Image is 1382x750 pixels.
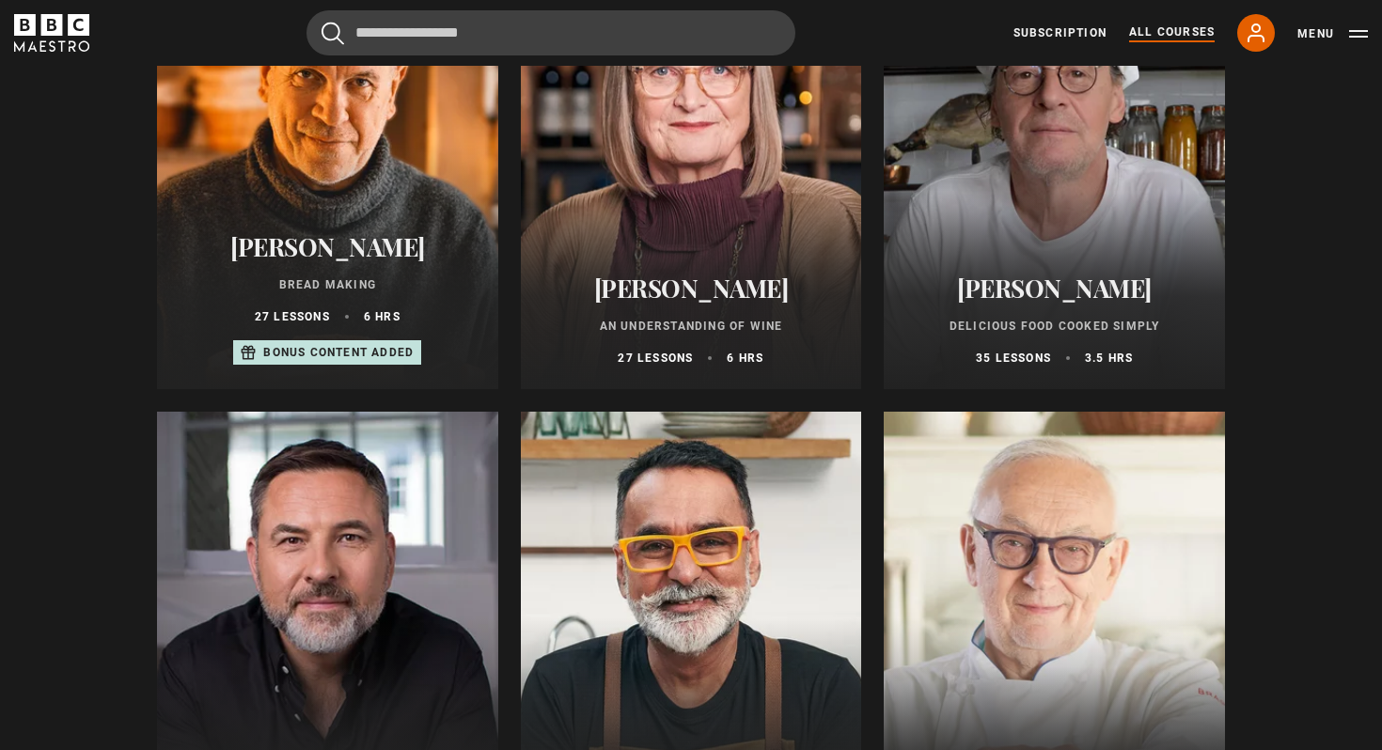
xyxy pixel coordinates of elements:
[263,344,414,361] p: Bonus content added
[906,273,1202,303] h2: [PERSON_NAME]
[322,22,344,45] button: Submit the search query
[1129,23,1215,42] a: All Courses
[543,318,840,335] p: An Understanding of Wine
[14,14,89,52] svg: BBC Maestro
[976,350,1051,367] p: 35 lessons
[1013,24,1107,41] a: Subscription
[618,350,693,367] p: 27 lessons
[543,273,840,303] h2: [PERSON_NAME]
[1297,24,1368,43] button: Toggle navigation
[180,276,476,293] p: Bread Making
[727,350,763,367] p: 6 hrs
[364,308,400,325] p: 6 hrs
[906,318,1202,335] p: Delicious Food Cooked Simply
[1085,350,1133,367] p: 3.5 hrs
[180,232,476,261] h2: [PERSON_NAME]
[255,308,330,325] p: 27 lessons
[306,10,795,55] input: Search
